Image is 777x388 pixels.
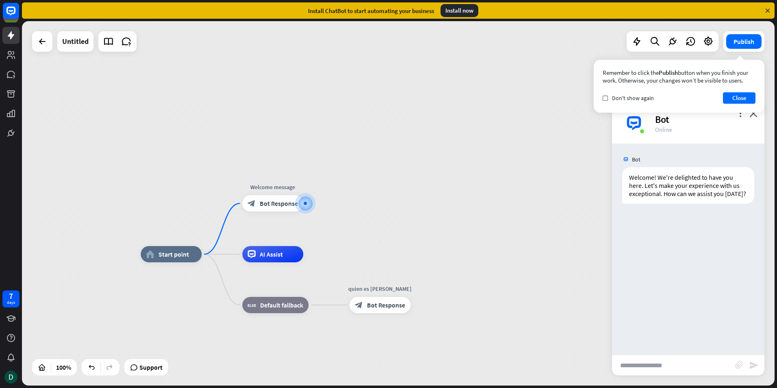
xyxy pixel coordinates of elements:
span: Bot Response [260,199,298,207]
button: Close [723,92,755,104]
span: Default fallback [260,301,303,309]
i: send [749,360,759,370]
span: Publish [659,69,678,76]
span: Start point [158,250,189,258]
div: Welcome! We're delighted to have you here. Let's make your experience with us exceptional. How ca... [622,167,754,204]
button: Publish [726,34,762,49]
div: Bot [655,113,755,126]
div: Remember to click the button when you finish your work. Otherwise, your changes won’t be visible ... [603,69,755,84]
span: AI Assist [260,250,283,258]
div: Untitled [62,31,89,52]
div: Install ChatBot to start automating your business [308,7,434,15]
div: Install now [441,4,478,17]
i: more_vert [736,109,744,117]
a: 7 days [2,290,20,307]
div: days [7,300,15,305]
div: quien es [PERSON_NAME] [343,285,417,293]
button: Open LiveChat chat widget [7,3,31,28]
div: 100% [54,361,74,374]
i: close [749,109,757,117]
i: block_fallback [247,301,256,309]
span: Don't show again [612,94,654,102]
span: Support [139,361,163,374]
i: block_bot_response [247,199,256,207]
div: 7 [9,292,13,300]
i: home_2 [146,250,154,258]
i: block_bot_response [355,301,363,309]
div: Welcome message [236,183,309,191]
span: Bot Response [367,301,405,309]
div: Online [655,126,755,133]
i: block_attachment [735,361,743,369]
span: Bot [632,156,640,163]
